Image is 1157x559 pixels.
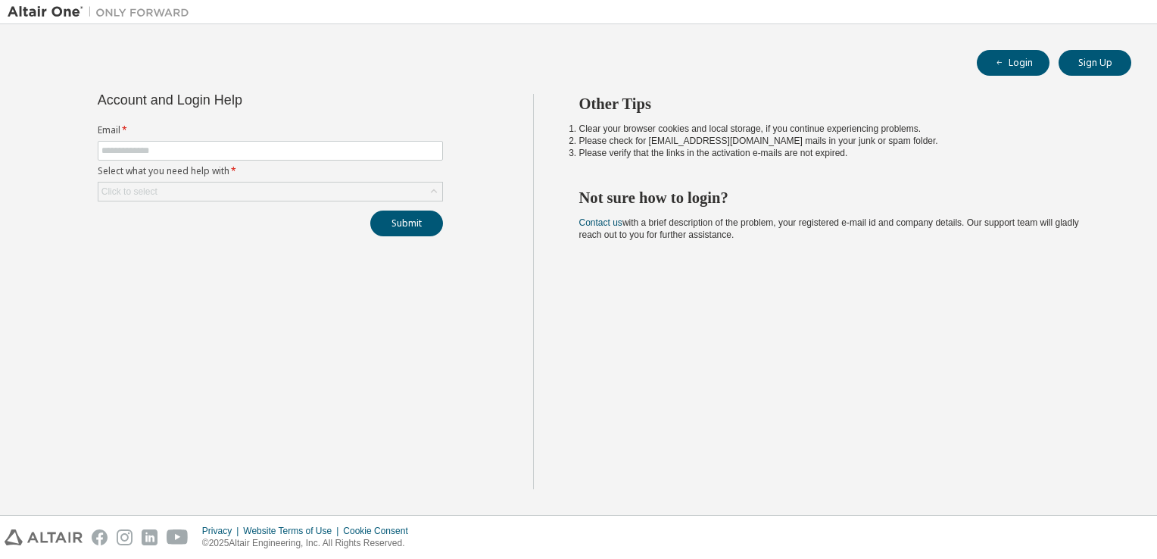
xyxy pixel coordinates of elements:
li: Please check for [EMAIL_ADDRESS][DOMAIN_NAME] mails in your junk or spam folder. [579,135,1105,147]
img: altair_logo.svg [5,529,83,545]
li: Clear your browser cookies and local storage, if you continue experiencing problems. [579,123,1105,135]
label: Email [98,124,443,136]
span: with a brief description of the problem, your registered e-mail id and company details. Our suppo... [579,217,1079,240]
button: Submit [370,211,443,236]
div: Click to select [101,186,157,198]
div: Privacy [202,525,243,537]
h2: Other Tips [579,94,1105,114]
h2: Not sure how to login? [579,188,1105,208]
img: youtube.svg [167,529,189,545]
img: Altair One [8,5,197,20]
img: linkedin.svg [142,529,157,545]
div: Cookie Consent [343,525,416,537]
a: Contact us [579,217,622,228]
img: instagram.svg [117,529,133,545]
li: Please verify that the links in the activation e-mails are not expired. [579,147,1105,159]
p: © 2025 Altair Engineering, Inc. All Rights Reserved. [202,537,417,550]
div: Account and Login Help [98,94,374,106]
button: Sign Up [1059,50,1131,76]
button: Login [977,50,1049,76]
div: Click to select [98,183,442,201]
label: Select what you need help with [98,165,443,177]
img: facebook.svg [92,529,108,545]
div: Website Terms of Use [243,525,343,537]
